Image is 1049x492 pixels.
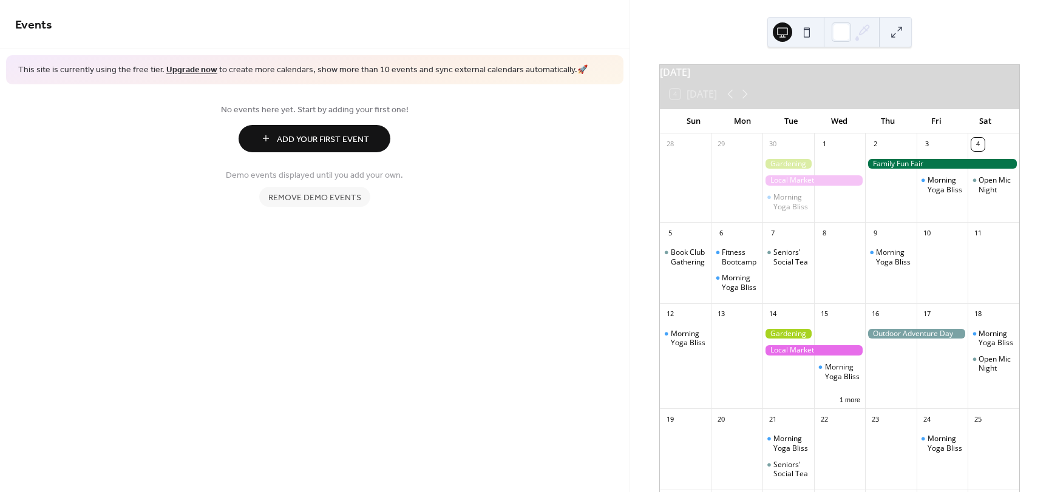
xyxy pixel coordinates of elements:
[767,109,815,133] div: Tue
[762,460,814,479] div: Seniors' Social Tea
[968,354,1019,373] div: Open Mic Night
[18,64,588,76] span: This site is currently using the free tier. to create more calendars, show more than 10 events an...
[715,308,728,321] div: 13
[835,394,865,404] button: 1 more
[971,308,985,321] div: 18
[15,125,614,152] a: Add Your First Event
[762,345,865,356] div: Local Market
[825,362,861,381] div: Morning Yoga Bliss
[226,169,403,181] span: Demo events displayed until you add your own.
[766,413,779,426] div: 21
[664,413,677,426] div: 19
[277,133,369,146] span: Add Your First Event
[718,109,767,133] div: Mon
[920,138,934,151] div: 3
[715,413,728,426] div: 20
[968,329,1019,348] div: Morning Yoga Bliss
[971,138,985,151] div: 4
[865,329,968,339] div: Outdoor Adventure Day
[818,138,831,151] div: 1
[715,138,728,151] div: 29
[268,191,361,204] span: Remove demo events
[762,329,814,339] div: Gardening Workshop
[766,138,779,151] div: 30
[814,362,866,381] div: Morning Yoga Bliss
[722,248,758,266] div: Fitness Bootcamp
[968,175,1019,194] div: Open Mic Night
[259,187,370,207] button: Remove demo events
[920,308,934,321] div: 17
[239,125,390,152] button: Add Your First Event
[722,273,758,292] div: Morning Yoga Bliss
[671,329,707,348] div: Morning Yoga Bliss
[660,329,711,348] div: Morning Yoga Bliss
[762,434,814,453] div: Morning Yoga Bliss
[773,248,809,266] div: Seniors' Social Tea
[979,354,1014,373] div: Open Mic Night
[670,109,718,133] div: Sun
[920,226,934,240] div: 10
[660,248,711,266] div: Book Club Gathering
[971,226,985,240] div: 11
[766,226,779,240] div: 7
[865,159,1019,169] div: Family Fun Fair
[876,248,912,266] div: Morning Yoga Bliss
[762,159,814,169] div: Gardening Workshop
[912,109,961,133] div: Fri
[773,434,809,453] div: Morning Yoga Bliss
[815,109,864,133] div: Wed
[762,192,814,211] div: Morning Yoga Bliss
[671,248,707,266] div: Book Club Gathering
[818,413,831,426] div: 22
[917,434,968,453] div: Morning Yoga Bliss
[818,308,831,321] div: 15
[979,175,1014,194] div: Open Mic Night
[869,413,882,426] div: 23
[928,175,963,194] div: Morning Yoga Bliss
[971,413,985,426] div: 25
[773,460,809,479] div: Seniors' Social Tea
[660,65,1019,79] div: [DATE]
[664,138,677,151] div: 28
[762,175,865,186] div: Local Market
[711,248,762,266] div: Fitness Bootcamp
[766,308,779,321] div: 14
[762,248,814,266] div: Seniors' Social Tea
[928,434,963,453] div: Morning Yoga Bliss
[864,109,912,133] div: Thu
[818,226,831,240] div: 8
[869,308,882,321] div: 16
[15,13,52,37] span: Events
[773,192,809,211] div: Morning Yoga Bliss
[664,308,677,321] div: 12
[869,138,882,151] div: 2
[869,226,882,240] div: 9
[715,226,728,240] div: 6
[961,109,1010,133] div: Sat
[711,273,762,292] div: Morning Yoga Bliss
[664,226,677,240] div: 5
[166,62,217,78] a: Upgrade now
[917,175,968,194] div: Morning Yoga Bliss
[920,413,934,426] div: 24
[979,329,1014,348] div: Morning Yoga Bliss
[865,248,917,266] div: Morning Yoga Bliss
[15,103,614,116] span: No events here yet. Start by adding your first one!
